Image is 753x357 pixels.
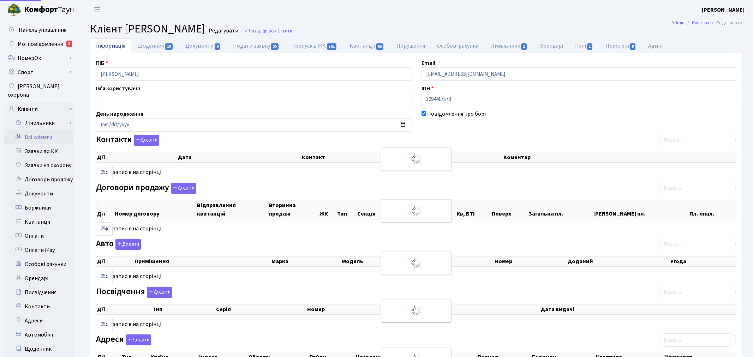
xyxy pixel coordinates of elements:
label: ПІБ [96,59,108,67]
th: Доданий [567,256,670,266]
label: записів на сторінці [96,222,161,236]
a: Документи [4,187,74,201]
th: Приміщення [134,256,271,266]
th: Угода [670,256,736,266]
th: Дата видачі [540,304,736,314]
a: Особові рахунки [431,38,485,53]
a: Порушення [390,38,431,53]
select: записів на сторінці [96,270,113,283]
select: записів на сторінці [96,222,113,236]
th: Колір [429,256,494,266]
th: Тип [336,200,357,219]
th: Марка [271,256,341,266]
label: записів на сторінці [96,318,161,331]
label: Авто [96,239,141,250]
span: 65 [376,43,384,50]
a: Заявки до КК [4,144,74,158]
th: Коментар [503,152,736,162]
a: Оплати iPay [4,243,74,257]
a: Додати [132,134,159,146]
th: Видано [413,304,540,314]
a: Квитанції [343,38,390,53]
label: Посвідчення [96,287,172,298]
button: Переключити навігацію [88,4,106,16]
th: Загальна пл. [528,200,592,219]
button: Контакти [134,135,159,146]
a: Подати заявку [227,38,285,53]
input: Пошук... [659,134,736,147]
a: Лічильники [485,38,533,53]
a: Оплати [4,229,74,243]
input: Пошук... [659,182,736,195]
label: Договори продажу [96,183,196,194]
th: ЖК [319,200,336,219]
nav: breadcrumb [661,16,753,30]
span: Таун [24,4,74,16]
th: Дата [177,152,301,162]
th: Пл. опал. [689,200,736,219]
th: Дії [96,256,134,266]
label: записів на сторінці [96,270,161,283]
a: Назад до всіхКлієнти [244,28,292,34]
span: 8 [630,43,635,50]
label: ІПН [422,84,434,93]
a: Щоденник [131,38,179,53]
th: Дії [96,304,152,314]
a: Автомобілі [4,328,74,342]
span: Мої повідомлення [18,40,63,48]
a: НомерОк [4,51,74,65]
a: Договори продажу [4,173,74,187]
input: Пошук... [659,333,736,347]
a: Інформація [90,38,131,53]
th: Контакт [301,152,503,162]
label: Адреси [96,334,151,345]
label: День народження [96,110,143,118]
span: 1 [587,43,593,50]
a: Всі клієнти [4,130,74,144]
span: 761 [327,43,337,50]
label: записів на сторінці [96,166,161,179]
input: Пошук... [659,286,736,299]
span: 10 [165,43,173,50]
button: Адреси [126,334,151,345]
a: [PERSON_NAME] [702,6,745,14]
img: Обробка... [411,258,422,269]
div: 3 [66,41,72,47]
th: Кв, БТІ [456,200,491,219]
img: logo.png [7,3,21,17]
img: Обробка... [411,205,422,217]
small: Редагувати . [207,28,240,34]
select: записів на сторінці [96,166,113,179]
a: Клієнти [692,19,709,26]
a: Пропуск в ЖК [285,38,343,53]
a: Додати [169,181,196,194]
span: Клієнт [PERSON_NAME] [90,21,205,37]
th: Поверх [491,200,528,219]
li: Редагувати [709,19,742,27]
a: Панель управління [4,23,74,37]
label: Ім'я користувача [96,84,141,93]
b: Комфорт [24,4,58,15]
a: Посвідчення [4,285,74,299]
a: Пристрої [599,38,642,53]
th: Номер договору [114,200,196,219]
th: Номер [494,256,567,266]
a: Спорт [4,65,74,79]
a: Додати [114,238,141,250]
label: Контакти [96,135,159,146]
span: Клієнти [276,28,292,34]
th: Секція [357,200,392,219]
th: Відправлення квитанцій [196,200,268,219]
a: Щоденник [4,342,74,356]
a: Документи [179,38,227,53]
th: Вторинна продаж [268,200,319,219]
th: Дії [96,152,177,162]
a: Особові рахунки [4,257,74,271]
span: Панель управління [19,26,66,34]
a: [PERSON_NAME] охорона [4,79,74,102]
a: Орендарі [4,271,74,285]
a: Мої повідомлення3 [4,37,74,51]
th: Серія [215,304,306,314]
th: [PERSON_NAME] пл. [593,200,689,219]
th: Тип [152,304,215,314]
